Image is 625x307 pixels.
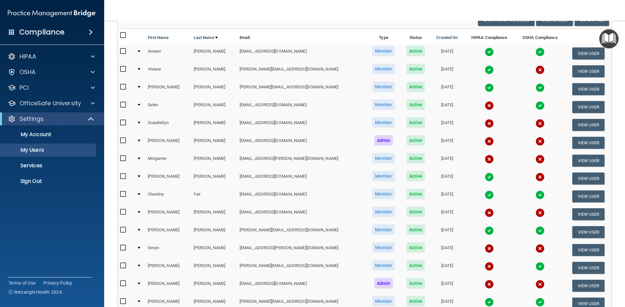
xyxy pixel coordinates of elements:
[237,223,366,241] td: [PERSON_NAME][EMAIL_ADDRESS][DOMAIN_NAME]
[191,134,237,152] td: [PERSON_NAME]
[407,296,425,306] span: Active
[19,28,64,37] h4: Compliance
[572,137,604,149] button: View User
[374,135,393,146] span: Admin
[535,101,545,110] img: tick.e7d51cea.svg
[8,7,96,20] img: PMB logo
[430,98,464,116] td: [DATE]
[535,137,545,146] img: cross.ca9f0e7f.svg
[572,65,604,77] button: View User
[191,62,237,80] td: [PERSON_NAME]
[145,223,191,241] td: [PERSON_NAME]
[194,34,218,42] a: Last Name
[407,224,425,235] span: Active
[8,99,95,107] a: OfficeSafe University
[372,64,395,74] span: Member
[191,259,237,277] td: [PERSON_NAME]
[430,152,464,170] td: [DATE]
[407,242,425,253] span: Active
[407,260,425,271] span: Active
[372,82,395,92] span: Member
[237,45,366,62] td: [EMAIL_ADDRESS][DOMAIN_NAME]
[372,99,395,110] span: Member
[372,189,395,199] span: Member
[464,29,515,45] th: HIPAA Compliance
[535,262,545,271] img: tick.e7d51cea.svg
[572,119,604,131] button: View User
[485,280,494,289] img: cross.ca9f0e7f.svg
[148,34,169,42] a: First Name
[572,280,604,292] button: View User
[237,187,366,205] td: [EMAIL_ADDRESS][DOMAIN_NAME]
[237,170,366,187] td: [EMAIL_ADDRESS][DOMAIN_NAME]
[145,134,191,152] td: [PERSON_NAME]
[237,98,366,116] td: [EMAIL_ADDRESS][DOMAIN_NAME]
[430,116,464,134] td: [DATE]
[401,29,430,45] th: Status
[8,115,94,123] a: Settings
[535,155,545,164] img: cross.ca9f0e7f.svg
[145,170,191,187] td: [PERSON_NAME]
[485,208,494,217] img: cross.ca9f0e7f.svg
[535,226,545,235] img: tick.e7d51cea.svg
[572,244,604,256] button: View User
[485,226,494,235] img: tick.e7d51cea.svg
[430,134,464,152] td: [DATE]
[20,99,81,107] p: OfficeSafe University
[145,62,191,80] td: Viviane
[572,262,604,274] button: View User
[572,226,604,238] button: View User
[372,153,395,163] span: Member
[237,29,366,45] th: Email
[430,187,464,205] td: [DATE]
[145,277,191,295] td: [PERSON_NAME]
[145,116,191,134] td: Guiadrellyn
[515,29,565,45] th: OSHA Compliance
[407,46,425,56] span: Active
[535,280,545,289] img: cross.ca9f0e7f.svg
[535,190,545,199] img: tick.e7d51cea.svg
[485,244,494,253] img: cross.ca9f0e7f.svg
[191,241,237,259] td: [PERSON_NAME]
[8,280,35,286] a: Terms of Use
[191,187,237,205] td: Fair
[8,53,95,60] a: HIPAA
[535,298,545,307] img: tick.e7d51cea.svg
[191,80,237,98] td: [PERSON_NAME]
[4,162,93,169] p: Services
[372,171,395,181] span: Member
[485,83,494,92] img: tick.e7d51cea.svg
[237,80,366,98] td: [PERSON_NAME][EMAIL_ADDRESS][DOMAIN_NAME]
[372,117,395,128] span: Member
[485,298,494,307] img: tick.e7d51cea.svg
[191,98,237,116] td: [PERSON_NAME]
[237,259,366,277] td: [PERSON_NAME][EMAIL_ADDRESS][DOMAIN_NAME]
[191,170,237,187] td: [PERSON_NAME]
[407,64,425,74] span: Active
[436,34,458,42] a: Created On
[20,84,29,92] p: PCI
[572,190,604,202] button: View User
[407,153,425,163] span: Active
[485,173,494,182] img: tick.e7d51cea.svg
[535,65,545,74] img: cross.ca9f0e7f.svg
[145,241,191,259] td: Devyn
[485,119,494,128] img: cross.ca9f0e7f.svg
[191,45,237,62] td: [PERSON_NAME]
[572,208,604,220] button: View User
[4,147,93,153] p: My Users
[430,170,464,187] td: [DATE]
[535,47,545,57] img: tick.e7d51cea.svg
[372,260,395,271] span: Member
[372,207,395,217] span: Member
[8,289,62,295] span: Ⓒ Rectangle Health 2024
[372,242,395,253] span: Member
[485,101,494,110] img: cross.ca9f0e7f.svg
[8,84,95,92] a: PCI
[145,80,191,98] td: [PERSON_NAME]
[366,29,401,45] th: Type
[485,47,494,57] img: tick.e7d51cea.svg
[572,83,604,95] button: View User
[372,224,395,235] span: Member
[237,241,366,259] td: [EMAIL_ADDRESS][PERSON_NAME][DOMAIN_NAME]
